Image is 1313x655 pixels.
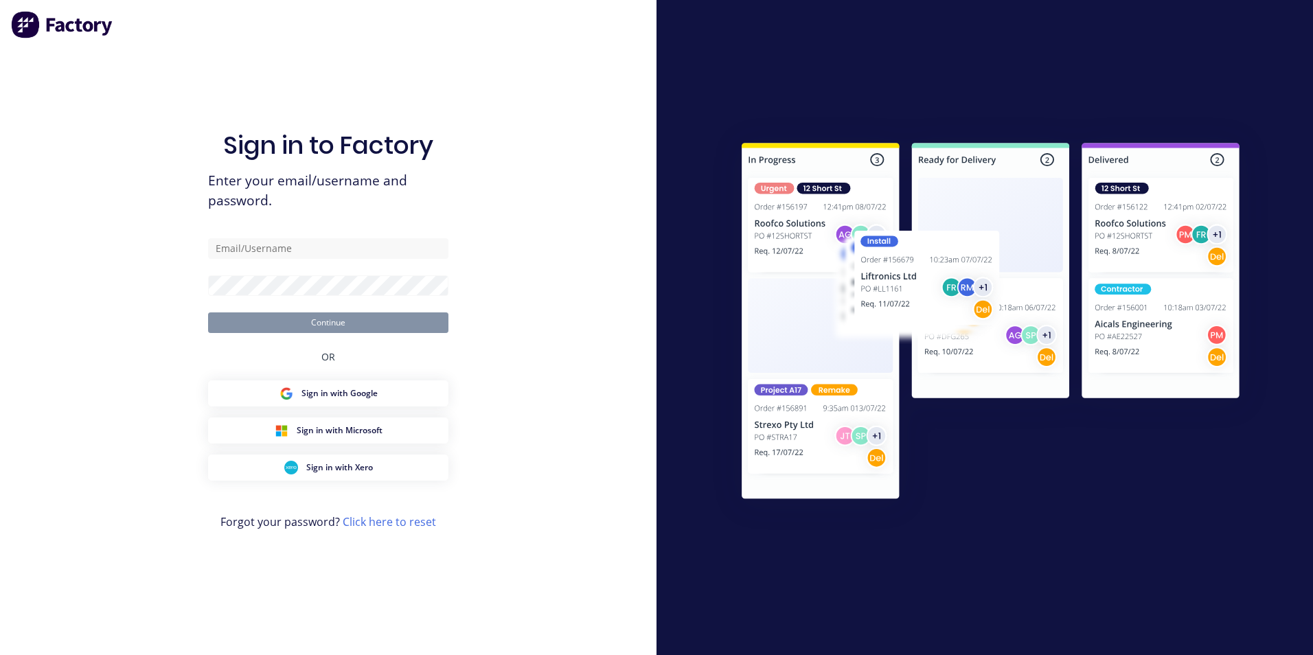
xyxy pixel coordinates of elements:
img: Google Sign in [279,387,293,400]
h1: Sign in to Factory [223,130,433,160]
span: Sign in with Xero [306,461,373,474]
img: Microsoft Sign in [275,424,288,437]
img: Xero Sign in [284,461,298,474]
span: Sign in with Google [301,387,378,400]
input: Email/Username [208,238,448,259]
span: Forgot your password? [220,514,436,530]
button: Microsoft Sign inSign in with Microsoft [208,417,448,444]
span: Enter your email/username and password. [208,171,448,211]
button: Google Sign inSign in with Google [208,380,448,406]
a: Click here to reset [343,514,436,529]
span: Sign in with Microsoft [297,424,383,437]
div: OR [321,333,335,380]
button: Xero Sign inSign in with Xero [208,455,448,481]
img: Sign in [711,115,1270,531]
button: Continue [208,312,448,333]
img: Factory [11,11,114,38]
